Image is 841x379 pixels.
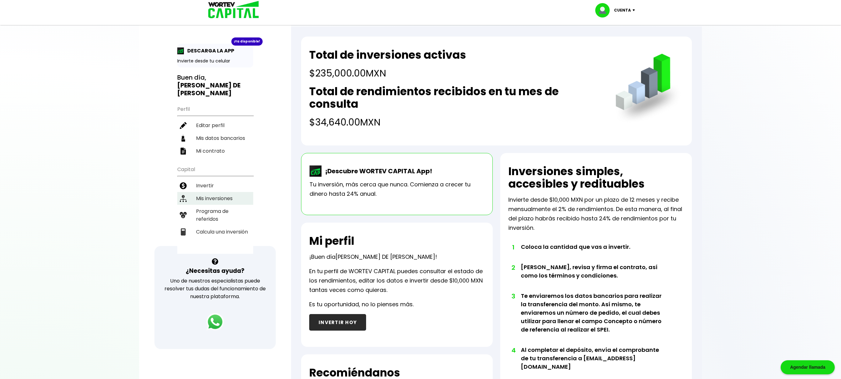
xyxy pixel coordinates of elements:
img: calculadora-icon.17d418c4.svg [180,229,187,235]
h2: Inversiones simples, accesibles y redituables [508,165,684,190]
div: ¡Ya disponible! [231,37,263,46]
p: En tu perfil de WORTEV CAPITAL puedes consultar el estado de los rendimientos, editar los datos e... [309,267,485,295]
img: recomiendanos-icon.9b8e9327.svg [180,212,187,219]
a: Programa de referidos [177,205,253,225]
span: 2 [511,263,515,272]
p: ¡Descubre WORTEV CAPITAL App! [322,166,432,176]
a: Editar perfil [177,119,253,132]
li: [PERSON_NAME], revisa y firma el contrato, así como los términos y condiciones. [521,263,666,292]
img: invertir-icon.b3b967d7.svg [180,182,187,189]
li: Te enviaremos los datos bancarios para realizar la transferencia del monto. Así mismo, te enviare... [521,292,666,346]
p: Invierte desde tu celular [177,58,253,64]
h4: $34,640.00 MXN [309,115,603,129]
h3: Buen día, [177,74,253,97]
p: DESCARGA LA APP [184,47,234,55]
img: datos-icon.10cf9172.svg [180,135,187,142]
img: wortev-capital-app-icon [310,165,322,177]
ul: Capital [177,162,253,254]
img: editar-icon.952d3147.svg [180,122,187,129]
li: Coloca la cantidad que vas a invertir. [521,243,666,263]
h4: $235,000.00 MXN [309,66,466,80]
a: Calcula una inversión [177,225,253,238]
img: logos_whatsapp-icon.242b2217.svg [206,313,224,331]
h3: ¿Necesitas ayuda? [186,266,244,275]
p: Uno de nuestros especialistas puede resolver tus dudas del funcionamiento de nuestra plataforma. [163,277,268,300]
span: 3 [511,292,515,301]
a: Mi contrato [177,145,253,157]
p: Es tu oportunidad, no lo pienses más. [309,300,414,309]
p: Invierte desde $10,000 MXN por un plazo de 12 meses y recibe mensualmente el 2% de rendimientos. ... [508,195,684,233]
ul: Perfil [177,102,253,157]
img: app-icon [177,47,184,54]
span: 4 [511,346,515,355]
b: [PERSON_NAME] DE [PERSON_NAME] [177,81,240,97]
button: INVERTIR HOY [309,314,366,331]
p: Cuenta [614,6,631,15]
img: profile-image [595,3,614,17]
img: icon-down [631,9,639,11]
h2: Total de rendimientos recibidos en tu mes de consulta [309,85,603,110]
p: ¡Buen día ! [309,252,437,262]
a: Mis datos bancarios [177,132,253,145]
img: grafica.516fef24.png [613,54,684,125]
h2: Mi perfil [309,235,354,247]
a: Invertir [177,179,253,192]
a: Mis inversiones [177,192,253,205]
img: contrato-icon.f2db500c.svg [180,148,187,155]
img: inversiones-icon.6695dc30.svg [180,195,187,202]
div: Agendar llamada [781,360,835,374]
span: 1 [511,243,515,252]
h2: Total de inversiones activas [309,49,466,61]
p: Tu inversión, más cerca que nunca. Comienza a crecer tu dinero hasta 24% anual. [310,180,484,199]
span: [PERSON_NAME] DE [PERSON_NAME] [335,253,435,261]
